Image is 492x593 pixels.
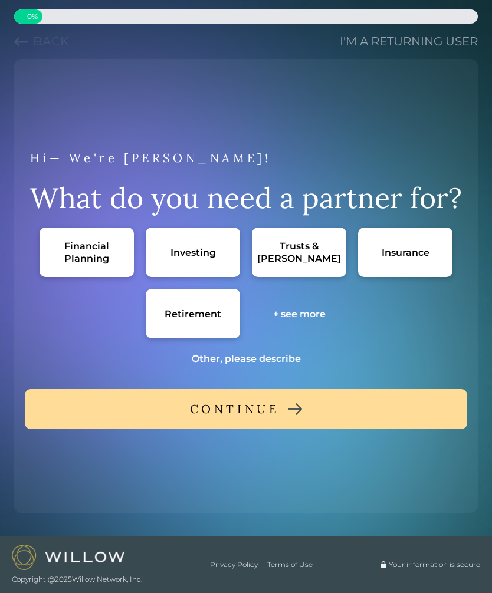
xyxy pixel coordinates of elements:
[12,545,125,569] img: Willow logo
[30,180,462,216] div: What do you need a partner for?
[340,33,478,50] a: I'm a returning user
[170,246,216,259] div: Investing
[210,560,258,569] a: Privacy Policy
[14,9,42,24] div: 0% complete
[30,147,462,169] div: Hi— We're [PERSON_NAME]!
[25,389,467,429] button: CONTINUE
[389,560,480,569] span: Your information is secure
[190,398,280,420] div: CONTINUE
[51,240,122,265] div: Financial Planning
[165,308,221,320] div: Retirement
[33,34,69,48] span: Back
[12,575,142,584] span: Copyright @ 2025 Willow Network, Inc.
[382,246,429,259] div: Insurance
[267,560,313,569] a: Terms of Use
[14,12,38,21] span: 0 %
[273,308,326,320] div: + see more
[14,33,69,50] button: Previous question
[257,240,341,265] div: Trusts & [PERSON_NAME]
[192,352,301,365] div: Other, please describe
